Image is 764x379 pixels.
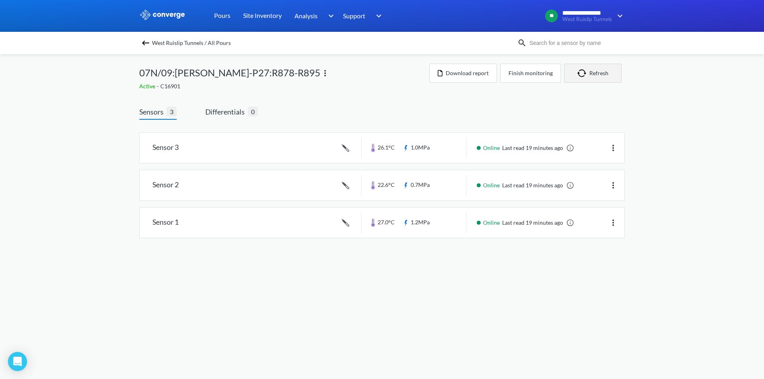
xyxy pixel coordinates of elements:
[527,39,623,47] input: Search for a sensor by name
[562,16,612,22] span: West Ruislip Tunnels
[141,38,150,48] img: backspace.svg
[139,82,429,91] div: C16901
[429,64,497,83] button: Download report
[167,107,177,117] span: 3
[612,11,625,21] img: downArrow.svg
[500,64,561,83] button: Finish monitoring
[564,64,622,83] button: Refresh
[517,38,527,48] img: icon-search.svg
[8,352,27,371] div: Open Intercom Messenger
[438,70,442,76] img: icon-file.svg
[323,11,336,21] img: downArrow.svg
[577,69,589,77] img: icon-refresh.svg
[294,11,318,21] span: Analysis
[608,218,618,227] img: more.svg
[139,83,157,89] span: Active
[139,106,167,117] span: Sensors
[608,143,618,153] img: more.svg
[139,10,185,20] img: logo_ewhite.svg
[343,11,365,21] span: Support
[139,65,320,80] span: 07N/09:[PERSON_NAME]-P27:R878-R895
[320,68,330,78] img: more.svg
[152,37,231,49] span: West Ruislip Tunnels / All Pours
[248,107,258,117] span: 0
[371,11,384,21] img: downArrow.svg
[205,106,248,117] span: Differentials
[157,83,160,89] span: -
[608,181,618,190] img: more.svg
